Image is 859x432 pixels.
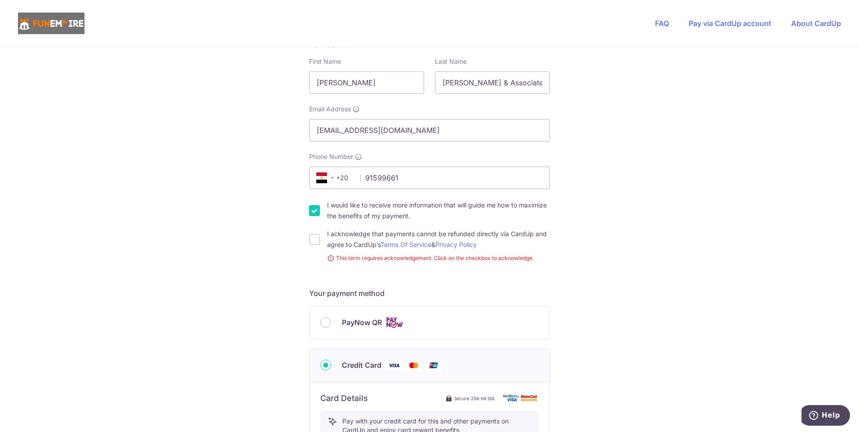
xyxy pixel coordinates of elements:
[320,393,368,404] h6: Card Details
[435,71,550,94] input: Last name
[425,360,443,371] img: Union Pay
[314,172,354,183] span: +20
[309,105,351,114] span: Email Address
[385,360,403,371] img: Visa
[454,395,496,402] span: Secure 256-bit SSL
[503,394,539,402] img: card secure
[801,405,850,428] iframe: Opens a widget where you can find more information
[309,57,341,66] label: First Name
[405,360,423,371] img: Mastercard
[435,241,477,248] a: Privacy Policy
[320,317,539,328] div: PayNow QR Cards logo
[327,229,550,250] label: I acknowledge that payments cannot be refunded directly via CardUp and agree to CardUp’s &
[385,317,403,328] img: Cards logo
[309,119,550,141] input: Email address
[435,57,467,66] label: Last Name
[327,200,550,221] label: I would like to receive more information that will guide me how to maximize the benefits of my pa...
[791,19,841,28] a: About CardUp
[655,19,669,28] a: FAQ
[342,317,382,328] span: PayNow QR
[316,172,338,183] span: +20
[689,19,771,28] a: Pay via CardUp account
[309,71,424,94] input: First name
[320,360,539,371] div: Credit Card Visa Mastercard Union Pay
[327,254,550,263] small: This term requires acknowledgement. Click on the checkbox to acknowledge.
[381,241,431,248] a: Terms Of Service
[342,360,381,370] span: Credit Card
[309,152,353,161] span: Phone Number
[309,288,550,299] h5: Your payment method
